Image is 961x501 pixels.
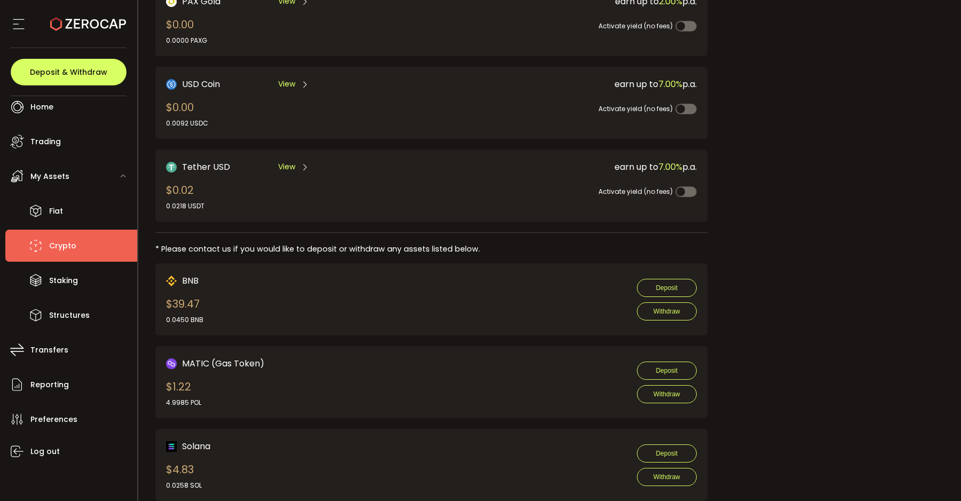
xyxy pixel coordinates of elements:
span: Activate yield (no fees) [598,104,673,113]
div: 0.0218 USDT [166,201,204,211]
div: $0.00 [166,99,208,128]
span: View [278,161,295,173]
span: BNB [182,274,199,287]
div: $4.83 [166,461,202,490]
span: Staking [49,273,78,288]
div: 0.0258 SOL [166,481,202,490]
div: 4.9985 POL [166,398,201,408]
span: Deposit [656,367,678,374]
span: My Assets [30,169,69,184]
div: $0.02 [166,182,204,211]
button: Withdraw [637,468,697,486]
div: 0.0000 PAXG [166,36,207,45]
div: 0.0450 BNB [166,315,203,325]
span: Withdraw [653,308,680,315]
img: USD Coin [166,79,177,90]
div: earn up to p.a. [426,77,697,91]
span: 7.00% [658,161,682,173]
div: 0.0092 USDC [166,119,208,128]
button: Deposit [637,444,697,463]
span: Solana [182,440,210,453]
span: USD Coin [182,77,220,91]
span: MATIC (Gas Token) [182,357,264,370]
button: Deposit & Withdraw [11,59,127,85]
span: Crypto [49,238,76,254]
button: Deposit [637,362,697,380]
button: Withdraw [637,385,697,403]
span: Preferences [30,412,77,427]
span: Withdraw [653,390,680,398]
button: Deposit [637,279,697,297]
img: bnb_bsc_portfolio.png [166,276,177,286]
span: Activate yield (no fees) [598,187,673,196]
span: Tether USD [182,160,230,174]
span: Home [30,99,53,115]
img: matic_polygon_portfolio.png [166,358,177,369]
span: Reporting [30,377,69,393]
iframe: Chat Widget [908,450,961,501]
span: Transfers [30,342,68,358]
span: Deposit & Withdraw [30,68,107,76]
span: Withdraw [653,473,680,481]
span: Structures [49,308,90,323]
div: * Please contact us if you would like to deposit or withdraw any assets listed below. [155,244,707,255]
div: $39.47 [166,296,203,325]
span: Fiat [49,203,63,219]
div: $1.22 [166,379,201,408]
span: Activate yield (no fees) [598,21,673,30]
div: $0.00 [166,17,207,45]
span: Deposit [656,284,678,292]
span: Log out [30,444,60,459]
span: 7.00% [658,78,682,90]
span: Deposit [656,450,678,457]
img: sol_portfolio.png [166,441,177,452]
img: Tether USD [166,162,177,173]
div: earn up to p.a. [426,160,697,174]
span: Trading [30,134,61,150]
button: Withdraw [637,302,697,320]
span: View [278,79,295,90]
